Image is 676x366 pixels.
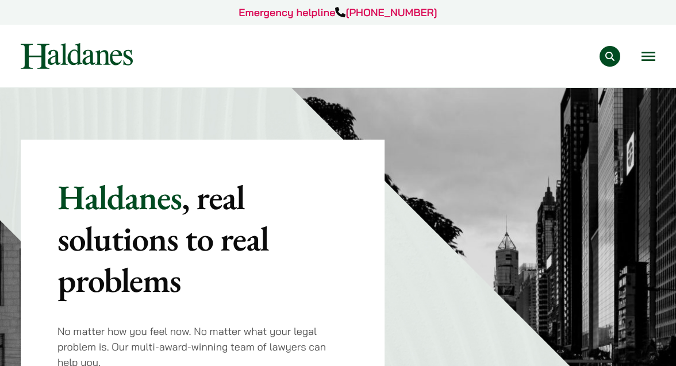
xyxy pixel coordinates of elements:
button: Open menu [642,52,655,61]
button: Search [600,46,620,67]
img: Logo of Haldanes [21,43,133,69]
p: Haldanes [57,176,348,300]
a: Emergency helpline[PHONE_NUMBER] [239,6,437,19]
mark: , real solutions to real problems [57,175,268,302]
